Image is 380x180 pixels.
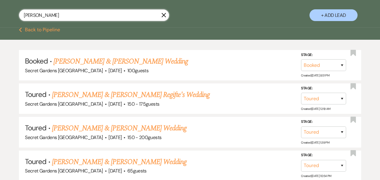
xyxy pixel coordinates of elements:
[301,141,329,144] span: Created: [DATE] 1:39 PM
[25,168,103,174] span: Secret Gardens [GEOGRAPHIC_DATA]
[108,168,122,174] span: [DATE]
[301,174,331,178] span: Created: [DATE] 10:54 PM
[19,9,169,21] input: Search by name, event date, email address or phone number
[25,134,103,141] span: Secret Gardens [GEOGRAPHIC_DATA]
[301,52,346,58] label: Stage:
[25,67,103,74] span: Secret Gardens [GEOGRAPHIC_DATA]
[301,152,346,159] label: Stage:
[301,119,346,125] label: Stage:
[108,101,122,107] span: [DATE]
[25,56,48,66] span: Booked
[52,89,210,100] a: [PERSON_NAME] & [PERSON_NAME] Regifte's Wedding
[53,56,188,67] a: [PERSON_NAME] & [PERSON_NAME] Wedding
[301,85,346,92] label: Stage:
[301,73,329,77] span: Created: [DATE] 8:51 PM
[127,67,148,74] span: 100 guests
[309,9,357,21] button: + Add Lead
[52,157,187,167] a: [PERSON_NAME] & [PERSON_NAME] Wedding
[52,123,187,134] a: [PERSON_NAME] & [PERSON_NAME] Wedding
[127,168,147,174] span: 65 guests
[127,134,161,141] span: 150 - 200 guests
[108,67,122,74] span: [DATE]
[25,101,103,107] span: Secret Gardens [GEOGRAPHIC_DATA]
[19,27,60,32] button: Back to Pipeline
[127,101,159,107] span: 150 - 175 guests
[25,90,46,99] span: Toured
[25,123,46,132] span: Toured
[108,134,122,141] span: [DATE]
[301,107,330,111] span: Created: [DATE] 12:19 AM
[25,157,46,166] span: Toured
